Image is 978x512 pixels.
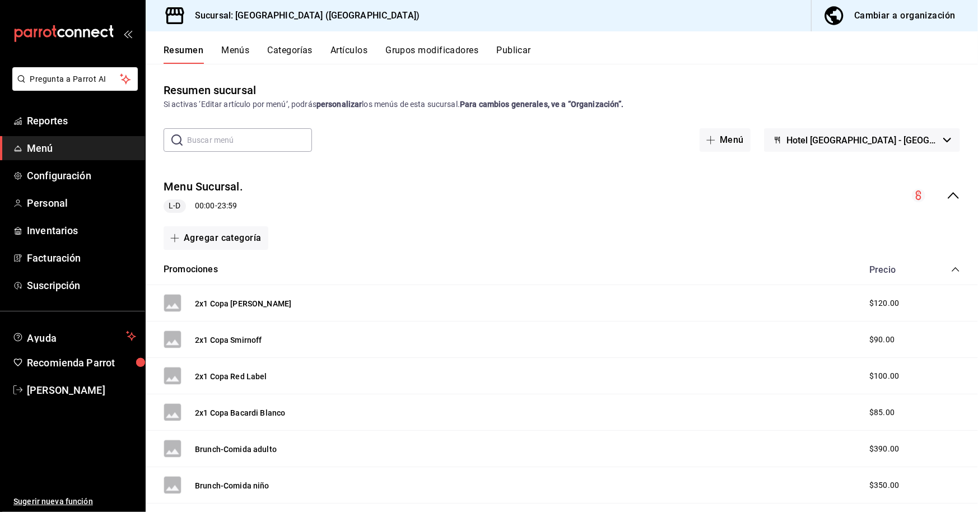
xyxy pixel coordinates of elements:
span: Inventarios [27,223,136,238]
span: Ayuda [27,329,122,343]
span: L-D [164,200,185,212]
span: $350.00 [869,480,899,491]
button: Categorías [268,45,313,64]
span: Reportes [27,113,136,128]
button: open_drawer_menu [123,29,132,38]
span: Personal [27,196,136,211]
button: Publicar [496,45,531,64]
span: $100.00 [869,370,899,382]
button: Brunch-Comida niño [195,480,269,491]
button: Pregunta a Parrot AI [12,67,138,91]
button: Menú [700,128,751,152]
button: 2x1 Copa Smirnoff [195,334,262,346]
div: navigation tabs [164,45,978,64]
span: Sugerir nueva función [13,496,136,508]
span: Pregunta a Parrot AI [30,73,120,85]
div: Precio [858,264,930,275]
div: 00:00 - 23:59 [164,199,243,213]
strong: Para cambios generales, ve a “Organización”. [460,100,624,109]
div: collapse-menu-row [146,170,978,222]
input: Buscar menú [187,129,312,151]
div: Cambiar a organización [854,8,956,24]
span: $85.00 [869,407,895,418]
button: Promociones [164,263,218,276]
a: Pregunta a Parrot AI [8,81,138,93]
span: $120.00 [869,297,899,309]
button: Menu Sucursal. [164,179,243,195]
span: [PERSON_NAME] [27,383,136,398]
span: Configuración [27,168,136,183]
button: Grupos modificadores [385,45,478,64]
span: Recomienda Parrot [27,355,136,370]
button: 2x1 Copa Red Label [195,371,267,382]
button: Hotel [GEOGRAPHIC_DATA] - [GEOGRAPHIC_DATA] [764,128,960,152]
span: $390.00 [869,443,899,455]
span: Facturación [27,250,136,266]
button: Resumen [164,45,203,64]
strong: personalizar [316,100,362,109]
button: Artículos [330,45,367,64]
button: 2x1 Copa [PERSON_NAME] [195,298,291,309]
span: Hotel [GEOGRAPHIC_DATA] - [GEOGRAPHIC_DATA] [786,135,939,146]
div: Resumen sucursal [164,82,256,99]
span: Suscripción [27,278,136,293]
button: Brunch-Comida adulto [195,444,277,455]
div: Si activas ‘Editar artículo por menú’, podrás los menús de esta sucursal. [164,99,960,110]
span: Menú [27,141,136,156]
button: 2x1 Copa Bacardi Blanco [195,407,285,418]
button: Menús [221,45,249,64]
button: collapse-category-row [951,265,960,274]
h3: Sucursal: [GEOGRAPHIC_DATA] ([GEOGRAPHIC_DATA]) [186,9,420,22]
span: $90.00 [869,334,895,346]
button: Agregar categoría [164,226,268,250]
